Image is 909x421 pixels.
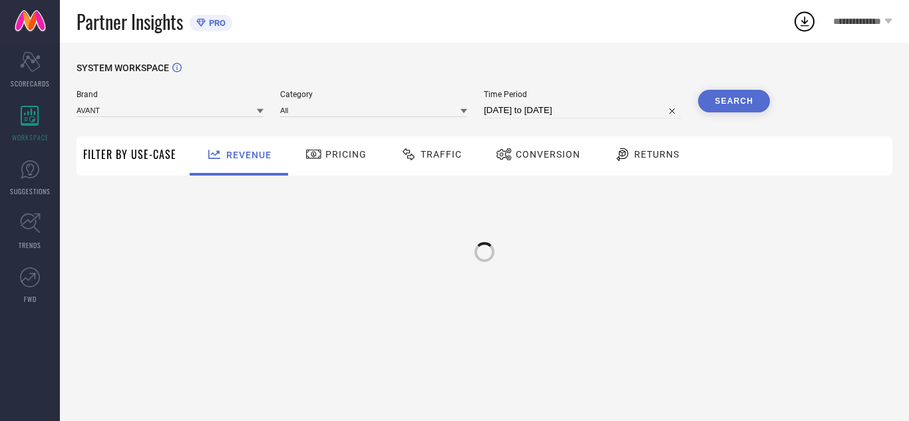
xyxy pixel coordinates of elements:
[12,132,49,142] span: WORKSPACE
[421,149,462,160] span: Traffic
[484,90,681,99] span: Time Period
[280,90,467,99] span: Category
[10,186,51,196] span: SUGGESTIONS
[793,9,817,33] div: Open download list
[325,149,367,160] span: Pricing
[77,8,183,35] span: Partner Insights
[206,18,226,28] span: PRO
[83,146,176,162] span: Filter By Use-Case
[19,240,41,250] span: TRENDS
[24,294,37,304] span: FWD
[698,90,770,112] button: Search
[77,63,169,73] span: SYSTEM WORKSPACE
[634,149,679,160] span: Returns
[516,149,580,160] span: Conversion
[11,78,50,88] span: SCORECARDS
[77,90,264,99] span: Brand
[484,102,681,118] input: Select time period
[226,150,272,160] span: Revenue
